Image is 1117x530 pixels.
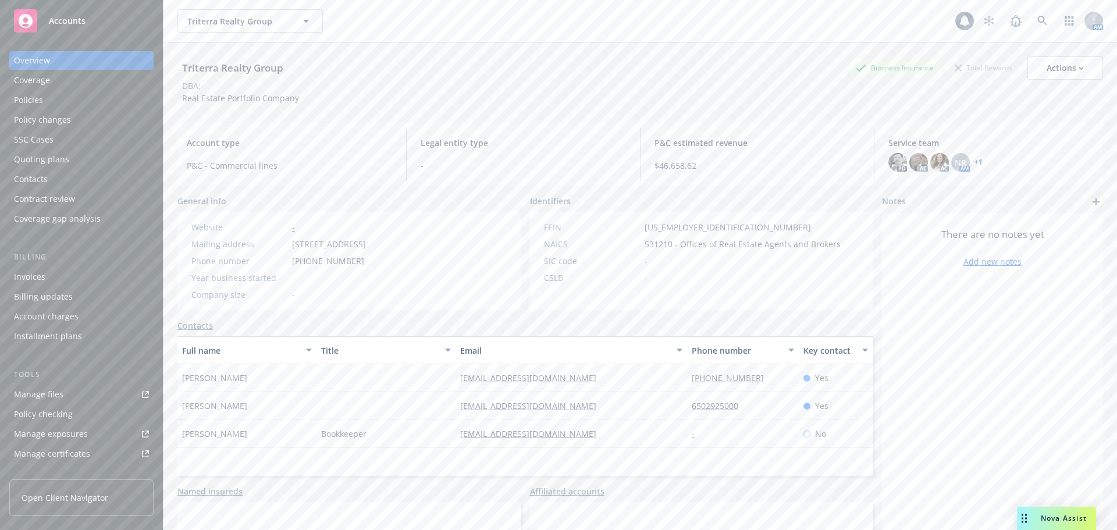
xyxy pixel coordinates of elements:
[692,400,748,411] a: 6502925000
[292,289,295,301] span: -
[544,238,640,250] div: NAICS
[321,400,324,412] span: -
[888,137,1094,149] span: Service team
[9,444,154,463] a: Manage certificates
[14,464,73,483] div: Manage claims
[321,372,324,384] span: -
[316,336,456,364] button: Title
[530,195,571,207] span: Identifiers
[191,221,287,233] div: Website
[1004,9,1027,33] a: Report a Bug
[191,289,287,301] div: Company size
[460,372,606,383] a: [EMAIL_ADDRESS][DOMAIN_NAME]
[654,137,860,149] span: P&C estimated revenue
[9,425,154,443] a: Manage exposures
[9,51,154,70] a: Overview
[182,344,299,357] div: Full name
[692,344,781,357] div: Phone number
[1089,195,1103,209] a: add
[14,150,69,169] div: Quoting plans
[182,372,247,384] span: [PERSON_NAME]
[187,159,392,172] span: P&C - Commercial lines
[9,111,154,129] a: Policy changes
[909,153,928,172] img: photo
[177,336,316,364] button: Full name
[456,336,687,364] button: Email
[14,327,82,346] div: Installment plans
[9,307,154,326] a: Account charges
[941,227,1044,241] span: There are no notes yet
[177,485,243,497] a: Named insureds
[803,344,855,357] div: Key contact
[14,307,79,326] div: Account charges
[14,190,75,208] div: Contract review
[9,268,154,286] a: Invoices
[645,221,811,233] span: [US_EMPLOYER_IDENTIFICATION_NUMBER]
[14,71,50,90] div: Coverage
[460,428,606,439] a: [EMAIL_ADDRESS][DOMAIN_NAME]
[191,238,287,250] div: Mailing address
[9,130,154,149] a: SSC Cases
[177,319,213,332] a: Contacts
[9,287,154,306] a: Billing updates
[9,5,154,37] a: Accounts
[1031,9,1054,33] a: Search
[654,159,860,172] span: $46,658.62
[9,251,154,263] div: Billing
[930,153,949,172] img: photo
[977,9,1001,33] a: Stop snowing
[544,255,640,267] div: SIC code
[692,372,773,383] a: [PHONE_NUMBER]
[191,272,287,284] div: Year business started
[963,255,1022,268] a: Add new notes
[645,272,648,284] span: -
[645,255,648,267] span: -
[14,268,45,286] div: Invoices
[321,344,438,357] div: Title
[177,61,288,76] div: Triterra Realty Group
[949,61,1018,75] div: Total Rewards
[815,372,828,384] span: Yes
[544,272,640,284] div: CSLB
[9,170,154,188] a: Contacts
[815,428,826,440] span: No
[460,344,670,357] div: Email
[544,221,640,233] div: FEIN
[14,444,90,463] div: Manage certificates
[14,51,50,70] div: Overview
[1047,57,1084,79] div: Actions
[9,405,154,424] a: Policy checking
[888,153,907,172] img: photo
[974,159,983,166] a: +1
[14,385,63,404] div: Manage files
[9,327,154,346] a: Installment plans
[14,130,54,149] div: SSC Cases
[9,385,154,404] a: Manage files
[1041,513,1087,523] span: Nova Assist
[882,195,906,209] span: Notes
[421,137,626,149] span: Legal entity type
[692,428,704,439] a: -
[850,61,940,75] div: Business Insurance
[22,492,108,504] span: Open Client Navigator
[9,209,154,228] a: Coverage gap analysis
[14,170,48,188] div: Contacts
[530,485,604,497] a: Affiliated accounts
[1058,9,1081,33] a: Switch app
[9,91,154,109] a: Policies
[645,238,841,250] span: 531210 - Offices of Real Estate Agents and Brokers
[9,464,154,483] a: Manage claims
[177,195,226,207] span: General info
[14,209,101,228] div: Coverage gap analysis
[9,190,154,208] a: Contract review
[49,16,86,26] span: Accounts
[421,159,626,172] span: -
[182,428,247,440] span: [PERSON_NAME]
[292,272,295,284] span: -
[9,150,154,169] a: Quoting plans
[177,9,323,33] button: Triterra Realty Group
[1017,507,1096,530] button: Nova Assist
[799,336,873,364] button: Key contact
[14,111,71,129] div: Policy changes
